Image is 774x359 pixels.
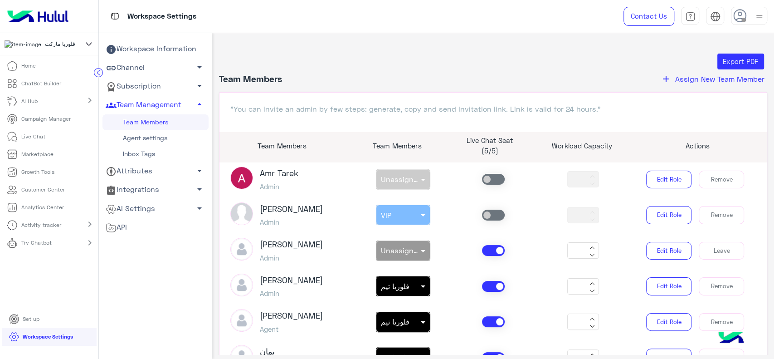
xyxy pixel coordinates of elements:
[358,141,437,151] p: Team Members
[260,240,323,250] h3: [PERSON_NAME]
[710,11,720,22] img: tab
[699,206,744,224] button: Remove
[675,74,764,83] span: Assign New Team Member
[723,57,758,65] span: Export PDF
[381,282,409,290] span: فلوريا تيم
[194,62,205,73] span: arrow_drop_down
[681,7,699,26] a: tab
[21,186,65,194] p: Customer Center
[450,146,529,156] p: (5/5)
[23,315,39,323] p: Set up
[102,146,209,162] a: Inbox Tags
[102,199,209,218] a: AI Settings
[21,203,64,211] p: Analytics Center
[102,40,209,59] a: Workspace Information
[699,242,744,260] button: Leave
[84,219,95,230] mat-icon: chevron_right
[230,167,253,189] img: ACg8ocIuDXioKjuqbC0qWV_UbTrSg1889larvHpgDPB9PYIGmFDTpg=s96-c
[260,218,323,226] h5: Admin
[699,171,744,189] button: Remove
[84,95,95,106] mat-icon: chevron_right
[260,311,323,321] h3: [PERSON_NAME]
[658,73,767,85] button: addAssign New Team Member
[102,218,209,236] a: API
[230,238,253,261] img: defaultAdmin.png
[260,254,323,262] h5: Admin
[260,289,323,297] h5: Admin
[661,74,672,84] i: add
[194,80,205,91] span: arrow_drop_down
[623,7,674,26] a: Contact Us
[194,184,205,195] span: arrow_drop_down
[685,11,696,22] img: tab
[21,239,52,247] p: Try Chatbot
[715,323,747,354] img: hulul-logo.png
[230,309,253,332] img: defaultAdmin.png
[230,103,756,114] p: "You can invite an admin by few steps: generate, copy and send Invitation link. Link is valid for...
[2,310,47,328] a: Set up
[21,133,45,141] p: Live Chat
[230,274,253,296] img: defaultAdmin.png
[260,275,323,285] h3: [PERSON_NAME]
[21,150,54,158] p: Marketplace
[102,77,209,96] a: Subscription
[717,54,764,70] button: Export PDF
[260,347,278,357] h3: يمان
[194,99,205,110] span: arrow_drop_up
[646,277,691,295] button: Edit Role
[699,277,744,295] button: Remove
[21,115,71,123] p: Campaign Manager
[23,333,73,341] p: Workspace Settings
[219,73,282,85] h4: Team Members
[106,221,127,233] span: API
[260,182,298,191] h5: Admin
[219,141,344,151] p: Team Members
[260,325,323,333] h5: Agent
[21,79,61,88] p: ChatBot Builder
[21,62,36,70] p: Home
[4,7,72,26] img: Logo
[635,141,760,151] p: Actions
[21,221,61,229] p: Activity tracker
[5,40,41,49] img: 101148596323591
[2,328,80,346] a: Workspace Settings
[646,313,691,331] button: Edit Role
[260,204,323,214] h3: [PERSON_NAME]
[646,242,691,260] button: Edit Role
[21,97,38,105] p: AI Hub
[109,10,121,22] img: tab
[646,171,691,189] button: Edit Role
[102,59,209,77] a: Channel
[646,206,691,224] button: Edit Role
[699,313,744,331] button: Remove
[194,165,205,176] span: arrow_drop_down
[102,96,209,114] a: Team Management
[84,237,95,248] mat-icon: chevron_right
[102,181,209,199] a: Integrations
[21,168,54,176] p: Growth Tools
[260,168,298,178] h3: Amr Tarek
[102,162,209,181] a: Attributes
[230,202,253,225] img: picture
[543,141,622,151] p: Workload Capacity
[102,130,209,146] a: Agent settings
[450,135,529,146] p: Live Chat Seat
[102,114,209,130] a: Team Members
[127,10,196,23] p: Workspace Settings
[754,11,765,22] img: profile
[194,203,205,214] span: arrow_drop_down
[45,40,75,48] span: فلوريا ماركت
